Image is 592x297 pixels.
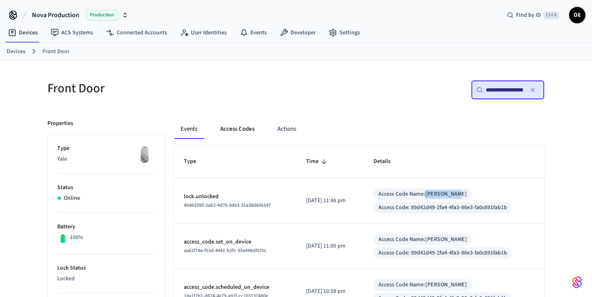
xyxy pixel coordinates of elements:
[86,10,118,20] span: Production
[214,119,261,139] button: Access Codes
[70,233,83,242] p: 100%
[322,25,366,40] a: Settings
[7,47,25,56] a: Devices
[273,25,322,40] a: Developer
[378,249,507,257] div: Access Code: 89d42d49-2fa4-4fa3-86e3-fa0c691fab1b
[306,287,354,296] p: [DATE] 10:58 pm
[569,7,585,23] button: OE
[42,47,69,56] a: Front Door
[378,190,467,199] div: Access Code Name: [PERSON_NAME]
[58,275,155,283] p: Locked
[48,80,291,97] h5: Front Door
[306,197,354,205] p: [DATE] 11:48 pm
[271,119,303,139] button: Actions
[174,119,204,139] button: Events
[44,25,100,40] a: ACS Systems
[306,242,354,250] p: [DATE] 11:00 pm
[233,25,273,40] a: Events
[378,235,467,244] div: Access Code Name: [PERSON_NAME]
[184,192,286,201] p: lock.unlocked
[64,194,80,203] p: Online
[378,281,467,289] div: Access Code Name: [PERSON_NAME]
[543,11,559,19] span: Ctrl K
[100,25,174,40] a: Connected Accounts
[32,10,79,20] span: Nova Production
[174,25,233,40] a: User Identities
[58,155,155,163] p: Yale
[48,119,74,128] p: Properties
[500,8,566,22] div: Find by IDCtrl K
[184,202,271,209] span: 4b863390-2ab2-4d76-8de3-31a38d606147
[184,247,267,254] span: aa62f74e-f53d-4441-b2fc-95a448df070c
[58,223,155,231] p: Battery
[373,155,401,168] span: Details
[2,25,44,40] a: Devices
[174,119,545,139] div: ant example
[572,276,582,289] img: SeamLogoGradient.69752ec5.svg
[184,238,286,246] p: access_code.set_on_device
[570,8,585,22] span: OE
[184,283,286,292] p: access_code.scheduled_on_device
[58,183,155,192] p: Status
[306,155,329,168] span: Time
[184,155,207,168] span: Type
[134,144,155,165] img: August Wifi Smart Lock 3rd Gen, Silver, Front
[378,203,507,212] div: Access Code: 89d42d49-2fa4-4fa3-86e3-fa0c691fab1b
[58,144,155,153] p: Type
[516,11,541,19] span: Find by ID
[58,264,155,272] p: Lock Status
